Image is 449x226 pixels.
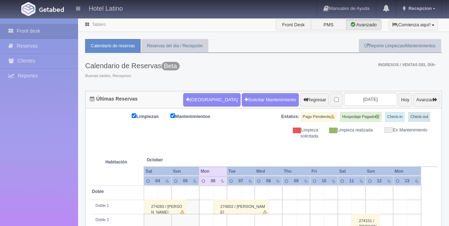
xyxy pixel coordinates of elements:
span: Recepcion [407,6,432,11]
img: Getabed [21,2,35,16]
a: Calendario de reservas [85,39,141,53]
label: Front Desk [276,20,311,30]
span: Buenas tardes, Recepcion. [85,73,180,79]
label: Hospedaje Pagado [340,112,382,122]
th: Wed [254,167,282,176]
th: Fri [310,167,338,176]
button: Hoy [398,93,412,107]
div: Doble 1 [92,203,141,209]
div: Limpieza realizada [323,127,378,133]
strong: Habitación [105,160,127,165]
th: Sat [144,167,171,176]
button: [GEOGRAPHIC_DATA] [183,93,240,107]
a: Tablero [92,22,106,27]
b: Doble [92,189,104,194]
div: 08 [264,178,273,184]
img: Getabed [39,7,64,12]
h4: Últimas Reservas [90,96,138,102]
h4: Hotel Latino [89,4,123,12]
div: 10 [320,178,328,184]
label: Check-in [385,112,405,122]
th: Sun [171,167,199,176]
div: Limpieza solicitada [269,127,324,139]
div: 11 [347,178,356,184]
div: 05 [181,178,190,184]
th: Mon [393,167,421,176]
span: October [147,157,196,163]
th: Tue [227,167,254,176]
label: PMS [311,20,346,30]
span: Ingresos / Ventas del día [378,63,436,67]
div: 06 [209,178,217,184]
th: Sun [366,167,393,176]
button: Regresar [300,93,329,107]
div: 09 [292,178,300,184]
label: Avanzado [346,20,382,30]
div: 07 [237,178,245,184]
a: Reporte Limpiezas/Mantenimientos [359,39,441,53]
input: Limpiezas [132,113,136,118]
button: ¡Comienza aquí! [389,20,438,30]
label: Pago Pendiente [301,112,336,122]
label: Check-out [408,112,430,122]
div: 274283 / [PERSON_NAME] [144,200,186,214]
span: Beta [161,62,180,70]
div: 12 [375,178,383,184]
div: 04 [154,178,162,184]
label: Mantenimientos [170,112,221,120]
a: Solicitar Mantenimiento [242,93,299,107]
h3: Calendario de Reservas [85,62,180,70]
th: Mon [199,167,227,176]
a: Reservas del día / Recepción [141,39,208,53]
input: Mantenimientos [170,113,175,118]
label: Estatus: [281,113,299,120]
th: Sat [338,167,366,176]
button: Avanzar [414,93,440,107]
div: Doble 2 [92,217,141,223]
div: 274602 / [PERSON_NAME] [213,200,269,214]
th: Thu [282,167,310,176]
label: Limpiezas [132,112,169,120]
div: 13 [403,178,411,184]
div: En Mantenimiento [378,127,433,133]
